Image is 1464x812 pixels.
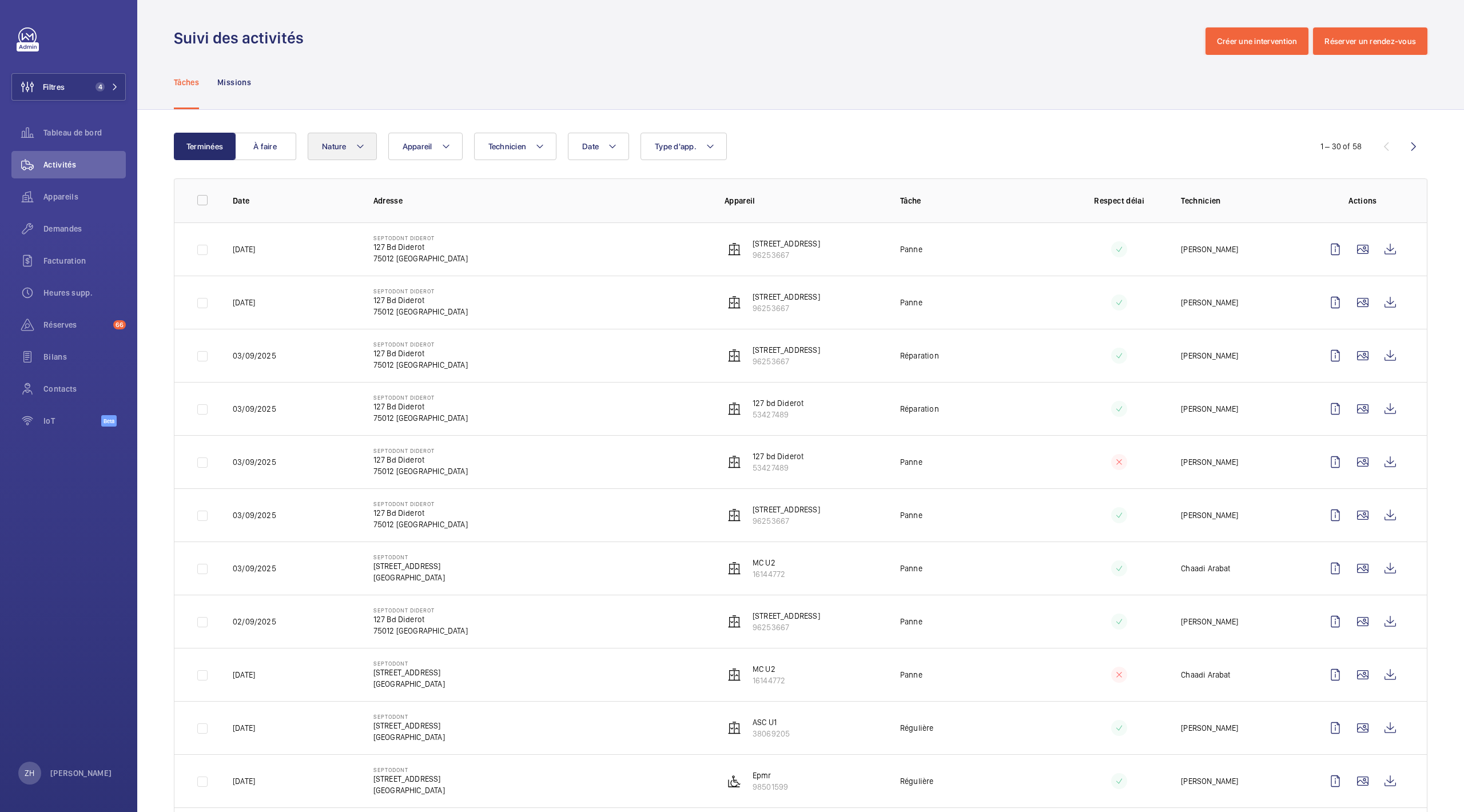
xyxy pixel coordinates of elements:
[373,447,468,454] p: Septodont DIDEROT
[725,195,882,206] p: Appareil
[753,356,820,367] p: 96253667
[727,508,741,522] img: elevator.svg
[488,142,527,151] span: Technicien
[308,133,377,160] button: Nature
[753,610,820,622] p: [STREET_ADDRESS]
[1181,510,1238,521] p: [PERSON_NAME]
[900,669,922,680] p: Panne
[373,359,468,371] p: 75012 [GEOGRAPHIC_DATA]
[373,288,468,294] p: Septodont DIDEROT
[43,81,65,93] span: Filtres
[373,341,468,348] p: Septodont DIDEROT
[900,616,922,627] p: Panne
[753,504,820,515] p: [STREET_ADDRESS]
[753,238,820,249] p: [STREET_ADDRESS]
[727,774,741,788] img: platform_lift.svg
[233,669,255,680] p: [DATE]
[1181,403,1238,415] p: [PERSON_NAME]
[1181,244,1238,255] p: [PERSON_NAME]
[568,133,629,160] button: Date
[900,510,922,521] p: Panne
[233,297,255,308] p: [DATE]
[233,563,276,574] p: 03/09/2025
[233,775,255,787] p: [DATE]
[174,27,311,49] h1: Suivi des activités
[373,607,468,614] p: Septodont DIDEROT
[233,350,276,361] p: 03/09/2025
[753,622,820,633] p: 96253667
[233,510,276,521] p: 03/09/2025
[1181,195,1303,206] p: Technicien
[373,614,468,625] p: 127 Bd Diderot
[753,409,804,420] p: 53427489
[1181,722,1238,734] p: [PERSON_NAME]
[373,253,468,264] p: 75012 [GEOGRAPHIC_DATA]
[373,678,445,690] p: [GEOGRAPHIC_DATA]
[373,306,468,317] p: 75012 [GEOGRAPHIC_DATA]
[43,127,126,138] span: Tableau de bord
[727,402,741,416] img: elevator.svg
[753,675,785,686] p: 16144772
[1320,141,1362,152] div: 1 – 30 of 58
[43,159,126,170] span: Activités
[900,775,934,787] p: Régulière
[96,82,105,91] span: 4
[373,454,468,465] p: 127 Bd Diderot
[753,770,788,781] p: Epmr
[373,234,468,241] p: Septodont DIDEROT
[1181,297,1238,308] p: [PERSON_NAME]
[233,403,276,415] p: 03/09/2025
[900,403,939,415] p: Réparation
[900,456,922,468] p: Panne
[727,455,741,469] img: elevator.svg
[373,785,445,796] p: [GEOGRAPHIC_DATA]
[373,720,445,731] p: [STREET_ADDRESS]
[43,415,101,427] span: IoT
[373,500,468,507] p: Septodont DIDEROT
[900,195,1057,206] p: Tâche
[373,195,706,206] p: Adresse
[25,767,34,779] p: ZH
[373,713,445,720] p: Septodont
[373,519,468,530] p: 75012 [GEOGRAPHIC_DATA]
[388,133,463,160] button: Appareil
[727,615,741,628] img: elevator.svg
[753,515,820,527] p: 96253667
[1181,775,1238,787] p: [PERSON_NAME]
[753,568,785,580] p: 16144772
[753,397,804,409] p: 127 bd Diderot
[373,294,468,306] p: 127 Bd Diderot
[43,223,126,234] span: Demandes
[101,415,117,427] span: Beta
[753,717,790,728] p: ASC U1
[753,451,804,462] p: 127 bd Diderot
[113,320,126,329] span: 66
[753,462,804,473] p: 53427489
[753,344,820,356] p: [STREET_ADDRESS]
[1181,456,1238,468] p: [PERSON_NAME]
[174,77,199,88] p: Tâches
[1181,350,1238,361] p: [PERSON_NAME]
[233,616,276,627] p: 02/09/2025
[900,350,939,361] p: Réparation
[373,560,445,572] p: [STREET_ADDRESS]
[373,412,468,424] p: 75012 [GEOGRAPHIC_DATA]
[373,766,445,773] p: Septodont
[322,142,347,151] span: Nature
[43,383,126,395] span: Contacts
[174,133,236,160] button: Terminées
[900,244,922,255] p: Panne
[373,667,445,678] p: [STREET_ADDRESS]
[233,244,255,255] p: [DATE]
[373,572,445,583] p: [GEOGRAPHIC_DATA]
[373,507,468,519] p: 127 Bd Diderot
[727,349,741,363] img: elevator.svg
[900,563,922,574] p: Panne
[727,296,741,309] img: elevator.svg
[753,781,788,793] p: 98501599
[582,142,599,151] span: Date
[753,728,790,739] p: 38069205
[753,557,785,568] p: MC U2
[727,668,741,682] img: elevator.svg
[1322,195,1404,206] p: Actions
